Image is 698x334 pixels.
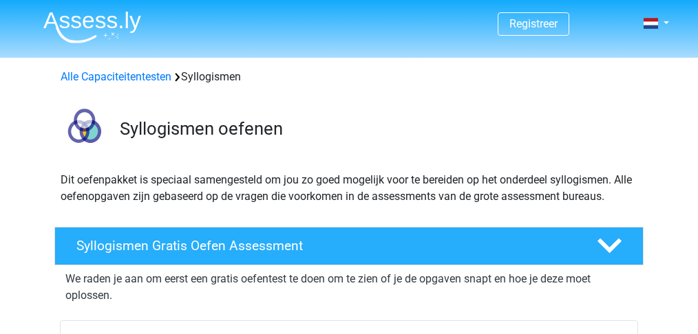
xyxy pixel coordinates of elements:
[61,70,171,83] a: Alle Capaciteitentesten
[49,227,649,265] a: Syllogismen Gratis Oefen Assessment
[509,17,558,30] a: Registreer
[61,172,637,205] p: Dit oefenpakket is speciaal samengesteld om jou zo goed mogelijk voor te bereiden op het onderdee...
[65,271,633,304] p: We raden je aan om eerst een gratis oefentest te doen om te zien of je de opgaven snapt en hoe je...
[55,102,114,160] img: syllogismen
[55,69,643,85] div: Syllogismen
[120,118,633,140] h3: Syllogismen oefenen
[43,11,141,43] img: Assessly
[76,238,575,254] h4: Syllogismen Gratis Oefen Assessment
